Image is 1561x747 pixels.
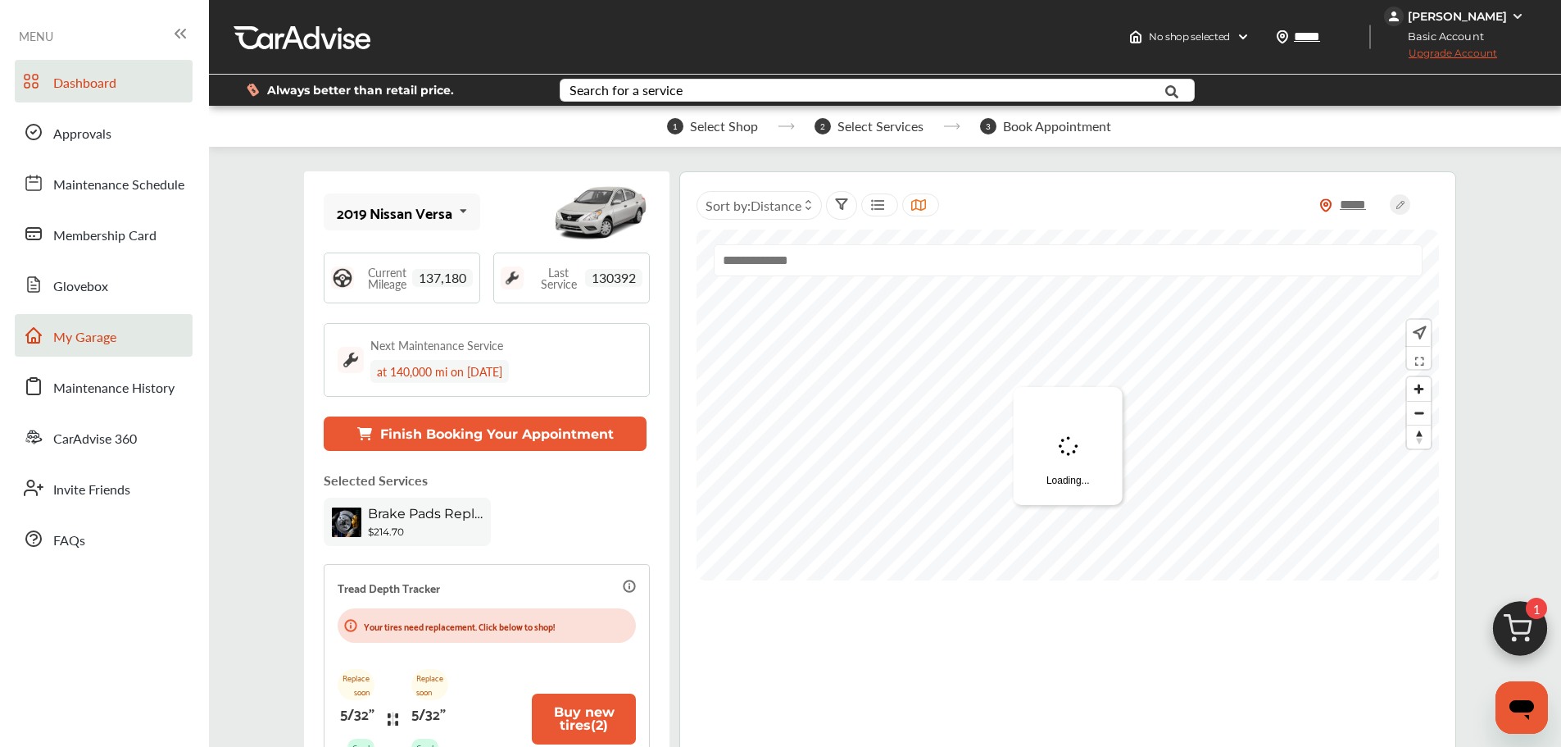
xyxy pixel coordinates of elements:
p: 5/32" [340,700,374,726]
span: Always better than retail price. [267,84,454,96]
p: Replace soon [338,669,374,700]
div: Next Maintenance Service [370,337,503,353]
span: Dashboard [53,73,116,94]
img: cart_icon.3d0951e8.svg [1481,594,1559,672]
span: 1 [667,118,683,134]
span: CarAdvise 360 [53,429,137,450]
span: Membership Card [53,225,157,247]
a: CarAdvise 360 [15,416,193,458]
b: $214.70 [368,526,404,538]
img: header-down-arrow.9dd2ce7d.svg [1237,30,1250,43]
p: Selected Services [324,471,428,490]
p: Tread Depth Tracker [338,578,440,597]
span: Last Service [532,266,585,289]
span: Glovebox [53,276,108,298]
div: at 140,000 mi on [DATE] [370,360,509,383]
button: Finish Booking Your Appointment [324,417,647,451]
span: Current Mileage [362,266,412,289]
div: Search for a service [569,84,683,97]
div: [PERSON_NAME] [1408,9,1507,24]
span: Basic Account [1386,28,1496,45]
a: Maintenance Schedule [15,162,193,204]
a: Maintenance History [15,365,193,408]
span: Distance [751,196,801,215]
span: Sort by : [706,196,801,215]
button: Zoom in [1407,377,1431,401]
img: dollor_label_vector.a70140d1.svg [247,83,259,97]
p: Your tires need replacement. Click below to shop! [364,618,555,634]
img: WGsFRI8htEPBVLJbROoPRyZpYNWhNONpIPPETTm6eUC0GeLEiAAAAAElFTkSuQmCC [1511,10,1524,23]
a: Membership Card [15,212,193,255]
span: No shop selected [1149,30,1230,43]
div: 2019 Nissan Versa [337,204,452,221]
span: FAQs [53,531,85,552]
img: location_vector_orange.38f05af8.svg [1319,198,1332,212]
span: 2 [815,118,831,134]
a: Glovebox [15,263,193,306]
img: header-divider.bc55588e.svg [1369,25,1371,49]
button: Reset bearing to north [1407,425,1431,449]
a: Invite Friends [15,467,193,509]
span: 130392 [585,269,642,287]
a: Approvals [15,111,193,153]
span: Invite Friends [53,480,130,501]
p: Replace soon [411,669,448,700]
span: Maintenance History [53,378,175,399]
img: stepper-arrow.e24c07c6.svg [943,123,960,130]
img: recenter.ce011a49.svg [1409,324,1427,342]
span: Upgrade Account [1384,47,1497,67]
span: Approvals [53,124,111,145]
a: Dashboard [15,60,193,102]
img: steering_logo [331,266,354,289]
img: location_vector.a44bc228.svg [1276,30,1289,43]
span: Brake Pads Replacement - Front [368,506,483,522]
span: Select Services [837,119,923,134]
span: 137,180 [412,269,473,287]
span: Select Shop [690,119,758,134]
span: MENU [19,30,53,43]
button: Zoom out [1407,401,1431,425]
img: maintenance_logo [501,266,524,289]
canvas: Map [697,230,1439,581]
img: header-home-logo.8d720a4f.svg [1129,30,1142,43]
span: My Garage [53,327,116,348]
a: FAQs [15,517,193,560]
span: 3 [980,118,996,134]
span: Zoom out [1407,402,1431,425]
img: maintenance_logo [338,347,364,373]
img: tire_track_logo.b900bcbc.svg [388,712,398,726]
button: Buy new tires(2) [532,694,637,745]
span: Book Appointment [1003,119,1111,134]
img: jVpblrzwTbfkPYzPPzSLxeg0AAAAASUVORK5CYII= [1384,7,1404,26]
p: 5/32" [411,700,446,726]
img: brake-pads-replacement-thumb.jpg [332,508,361,537]
img: mobile_13142_st0640_046.jpg [551,175,650,249]
span: Maintenance Schedule [53,175,184,196]
span: 1 [1526,598,1547,619]
div: Loading... [1014,387,1123,505]
img: stepper-arrow.e24c07c6.svg [778,123,795,130]
a: My Garage [15,314,193,357]
iframe: Button to launch messaging window [1495,681,1548,734]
